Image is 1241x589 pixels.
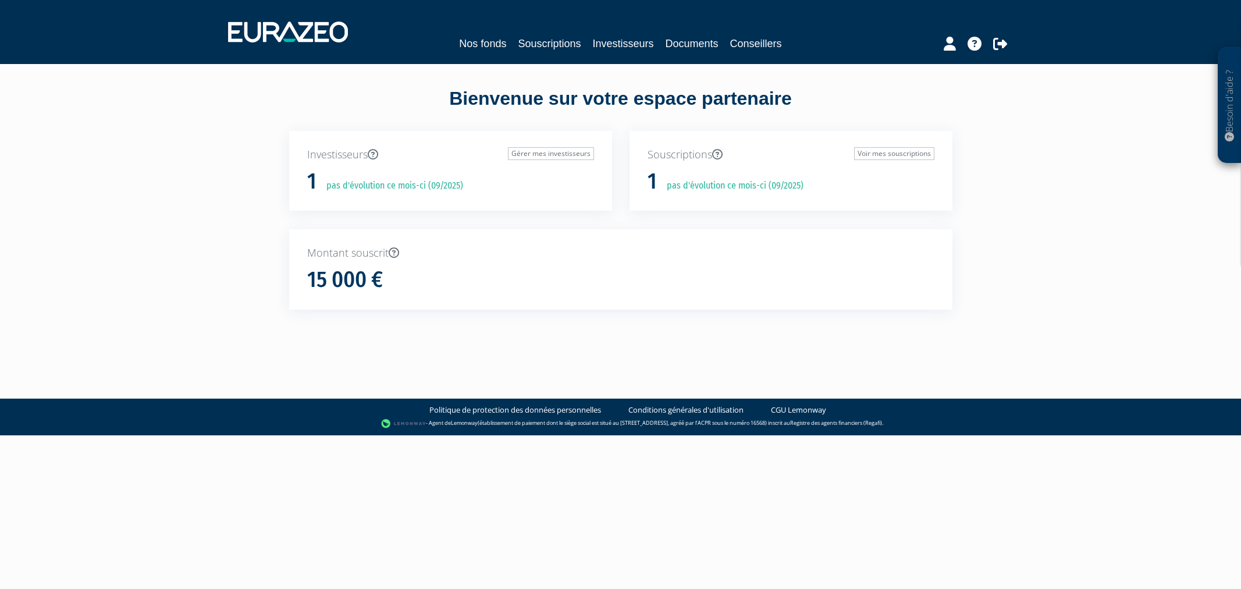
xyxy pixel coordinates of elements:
a: Gérer mes investisseurs [508,147,594,160]
p: pas d'évolution ce mois-ci (09/2025) [318,179,463,193]
p: Investisseurs [307,147,594,162]
a: Registre des agents financiers (Regafi) [790,419,882,427]
div: Bienvenue sur votre espace partenaire [280,86,961,131]
h1: 15 000 € [307,268,383,292]
img: 1732889491-logotype_eurazeo_blanc_rvb.png [228,22,348,42]
h1: 1 [648,169,657,194]
h1: 1 [307,169,317,194]
a: Conseillers [730,36,782,52]
a: Documents [666,36,719,52]
a: Politique de protection des données personnelles [429,405,601,416]
a: Conditions générales d'utilisation [628,405,744,416]
p: Montant souscrit [307,246,934,261]
a: Souscriptions [518,36,581,52]
p: pas d'évolution ce mois-ci (09/2025) [659,179,803,193]
a: Nos fonds [459,36,506,52]
a: CGU Lemonway [771,405,826,416]
p: Souscriptions [648,147,934,162]
a: Lemonway [451,419,478,427]
a: Voir mes souscriptions [854,147,934,160]
img: logo-lemonway.png [381,418,426,430]
a: Investisseurs [592,36,653,52]
p: Besoin d'aide ? [1223,53,1236,158]
div: - Agent de (établissement de paiement dont le siège social est situé au [STREET_ADDRESS], agréé p... [12,418,1229,430]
